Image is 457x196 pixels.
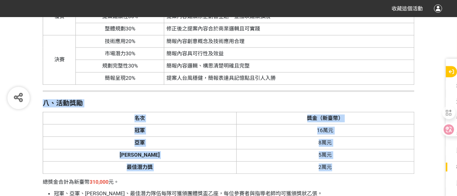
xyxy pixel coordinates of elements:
td: 規劃完整性30% [76,60,164,72]
th: 最佳潛力獎 [43,161,237,173]
th: [PERSON_NAME] [43,149,237,161]
td: 決賽 [43,35,76,85]
td: 修正後之提案內容合於商業邏輯且可實踐 [164,23,414,35]
span: 收藏這個活動 [392,6,423,12]
td: 8萬元 [237,137,414,149]
th: 名次 [43,112,237,124]
strong: 310,000 [90,179,108,185]
th: 亞軍 [43,137,237,149]
td: 簡報呈現20% [76,72,164,84]
td: 提案人台風穩健，簡報表達具記憶點且引人入勝 [164,72,414,84]
td: 整體規劃30% [76,23,164,35]
td: 簡報內容創意概念及技術應用合理 [164,35,414,48]
th: 獎金（新臺幣） [237,112,414,124]
strong: 八、活動獎勵 [43,99,83,107]
td: 市場潛力30% [76,48,164,60]
p: 總獎金合計為新臺幣 元。 [43,178,414,186]
td: 16萬元 [237,124,414,137]
td: 2萬元 [237,161,414,173]
td: 技術應用20% [76,35,164,48]
td: 簡報內容具可行性及效益 [164,48,414,60]
th: 冠軍 [43,124,237,137]
td: 5萬元 [237,149,414,161]
td: 簡報內容邏輯、構思清楚明確且完整 [164,60,414,72]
